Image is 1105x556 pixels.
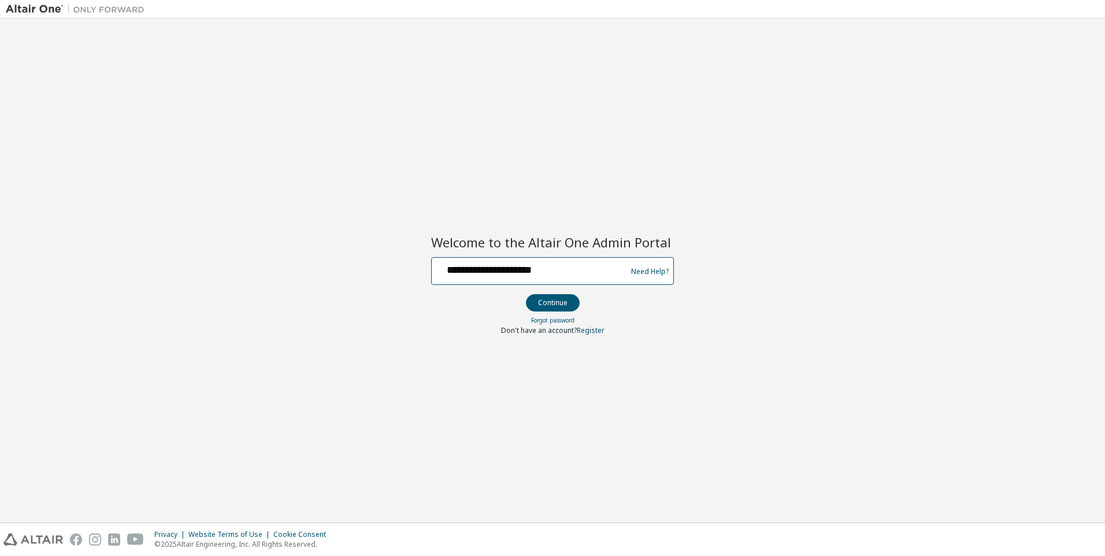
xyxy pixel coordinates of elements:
img: altair_logo.svg [3,533,63,546]
span: Don't have an account? [501,325,577,335]
img: Altair One [6,3,150,15]
img: facebook.svg [70,533,82,546]
p: © 2025 Altair Engineering, Inc. All Rights Reserved. [154,539,333,549]
a: Forgot password [531,316,574,324]
div: Privacy [154,530,188,539]
button: Continue [526,294,580,312]
img: linkedin.svg [108,533,120,546]
div: Cookie Consent [273,530,333,539]
img: youtube.svg [127,533,144,546]
a: Register [577,325,605,335]
h2: Welcome to the Altair One Admin Portal [431,234,674,250]
div: Website Terms of Use [188,530,273,539]
a: Need Help? [631,271,669,272]
img: instagram.svg [89,533,101,546]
